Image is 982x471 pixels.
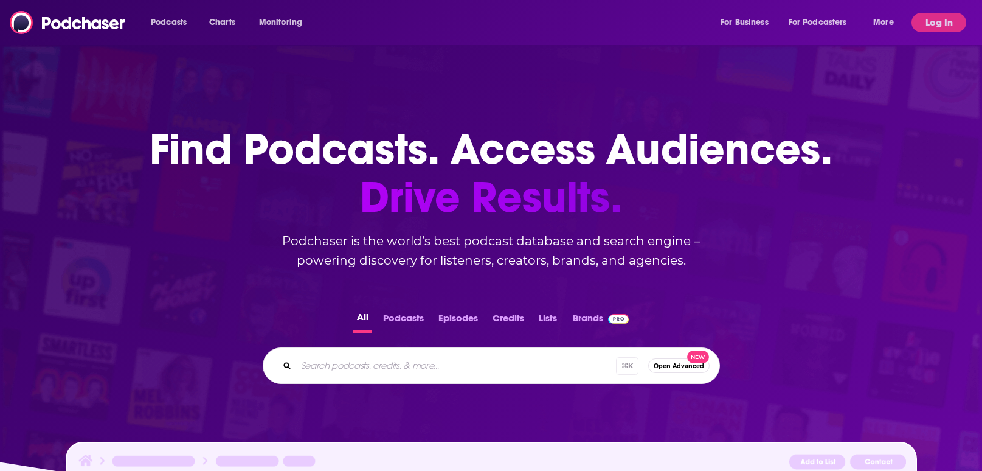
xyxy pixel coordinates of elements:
[150,125,832,222] h1: Find Podcasts. Access Audiences.
[259,14,302,31] span: Monitoring
[789,14,847,31] span: For Podcasters
[296,356,616,375] input: Search podcasts, credits, & more...
[435,309,482,333] button: Episodes
[911,13,966,32] button: Log In
[873,14,894,31] span: More
[616,357,638,375] span: ⌘ K
[150,173,832,222] span: Drive Results.
[10,11,126,34] img: Podchaser - Follow, Share and Rate Podcasts
[573,309,629,333] a: BrandsPodchaser Pro
[489,309,528,333] button: Credits
[654,363,704,369] span: Open Advanced
[353,309,372,333] button: All
[248,231,735,270] h2: Podchaser is the world’s best podcast database and search engine – powering discovery for listene...
[535,309,561,333] button: Lists
[687,351,709,363] span: New
[142,13,202,32] button: open menu
[201,13,243,32] a: Charts
[865,13,909,32] button: open menu
[781,13,865,32] button: open menu
[379,309,427,333] button: Podcasts
[251,13,318,32] button: open menu
[263,347,720,384] div: Search podcasts, credits, & more...
[151,14,187,31] span: Podcasts
[712,13,784,32] button: open menu
[721,14,769,31] span: For Business
[608,314,629,324] img: Podchaser Pro
[209,14,235,31] span: Charts
[648,358,710,373] button: Open AdvancedNew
